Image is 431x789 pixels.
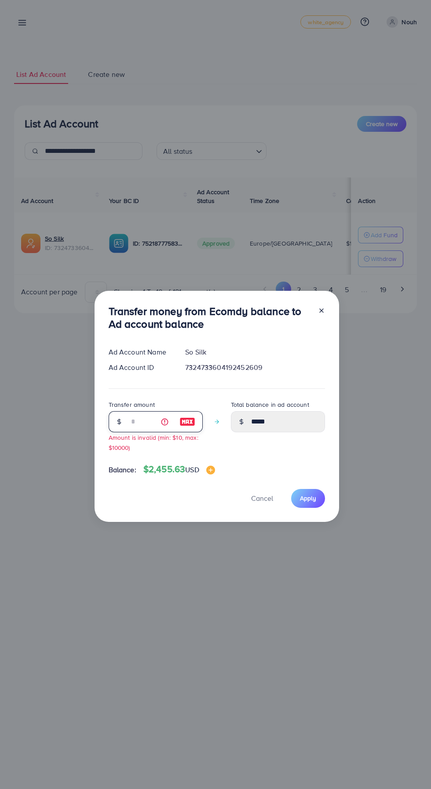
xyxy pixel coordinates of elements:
button: Cancel [240,489,284,508]
span: Apply [300,494,316,503]
iframe: Chat [394,749,424,782]
h4: $2,455.63 [143,464,215,475]
div: Ad Account ID [102,362,179,373]
img: image [179,416,195,427]
img: image [206,466,215,474]
button: Apply [291,489,325,508]
span: Balance: [109,465,136,475]
span: USD [185,465,199,474]
label: Total balance in ad account [231,400,309,409]
div: 7324733604192452609 [178,362,332,373]
h3: Transfer money from Ecomdy balance to Ad account balance [109,305,311,330]
span: Cancel [251,493,273,503]
div: Ad Account Name [102,347,179,357]
div: So Silk [178,347,332,357]
label: Transfer amount [109,400,155,409]
small: Amount is invalid (min: $10, max: $10000) [109,433,198,452]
